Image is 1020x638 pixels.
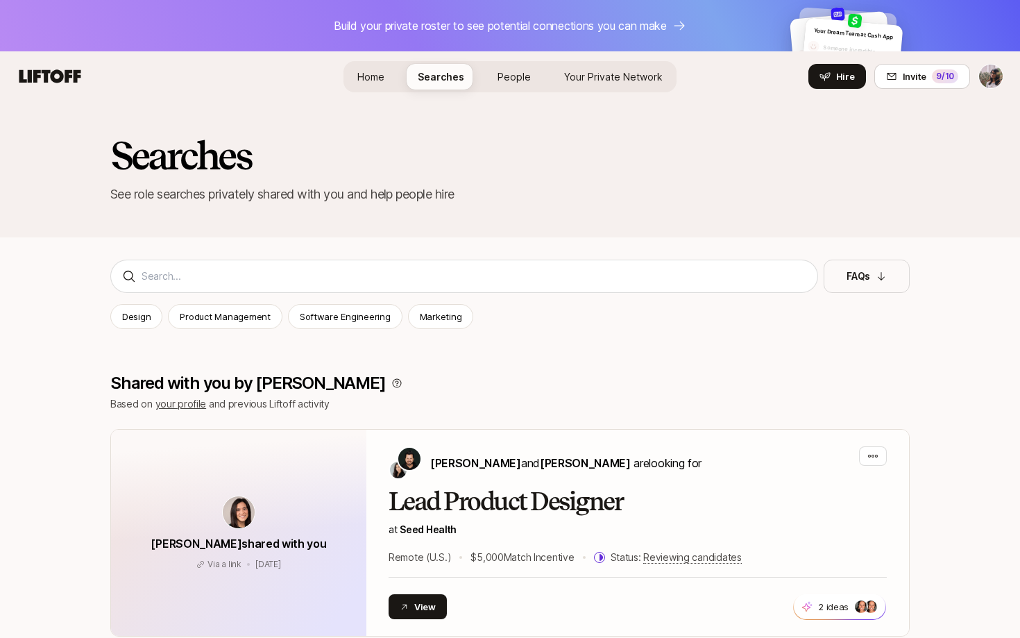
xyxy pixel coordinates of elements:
p: $5,000 Match Incentive [470,549,574,566]
p: 2 ideas [818,600,849,614]
button: Hire [808,64,866,89]
span: [PERSON_NAME] [540,456,631,470]
h2: Searches [110,135,251,176]
a: Home [346,64,396,90]
img: 87fde603_12e9_4b15_991d_185012c4b4ca.jpg [831,7,845,22]
p: Status: [611,549,742,566]
p: Product Management [180,310,270,324]
p: at [389,521,887,538]
span: Home [357,69,384,84]
span: Searches [418,69,464,84]
img: Ben Grove [398,448,420,470]
p: Build your private roster to see potential connections you can make [334,17,667,35]
button: View [389,594,447,619]
button: 2 ideas [793,594,886,620]
span: August 7, 2025 8:33pm [255,559,281,569]
a: People [486,64,542,90]
p: Based on and previous Liftoff activity [110,396,910,412]
img: avatar-url [223,496,255,528]
p: Marketing [420,310,462,324]
div: 9 /10 [932,69,958,83]
h2: Lead Product Designer [389,488,887,516]
img: 490561b5_2133_45f3_8e39_178badb376a1.jpg [865,601,877,613]
span: People [498,69,531,84]
p: Design [122,310,151,324]
a: your profile [155,398,207,410]
span: Invite [903,69,926,83]
p: See role searches privately shared with you and help people hire [110,185,910,204]
img: default-avatar.svg [808,40,820,53]
span: [PERSON_NAME] shared with you [151,537,326,551]
p: Remote (U.S.) [389,549,451,566]
p: Software Engineering [300,310,391,324]
p: Via a link [207,558,241,571]
p: Shared with you by [PERSON_NAME] [110,373,386,393]
p: are looking for [430,454,702,472]
span: Reviewing candidates [643,551,741,564]
button: Invite9/10 [874,64,970,89]
img: 490561b5_2133_45f3_8e39_178badb376a1.jpg [855,601,867,613]
span: and [521,456,631,470]
p: Someone incredible [823,43,897,58]
button: Thish Nadesan [978,64,1003,89]
span: Your Private Network [564,69,663,84]
span: Hire [836,69,855,83]
img: Thish Nadesan [979,65,1003,88]
a: Searches [407,64,475,90]
input: Search... [142,268,806,285]
a: Seed Health [400,523,457,535]
span: Your Dream Team at Cash App [814,27,894,41]
img: ced70e44_0333_4326_b55d_dc49d790ab4c.jpg [848,13,862,28]
p: FAQs [847,268,870,285]
img: default-avatar.svg [797,49,809,62]
a: Your Private Network [553,64,674,90]
span: [PERSON_NAME] [430,456,521,470]
button: FAQs [824,260,910,293]
img: Jennifer Lee [390,462,407,478]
